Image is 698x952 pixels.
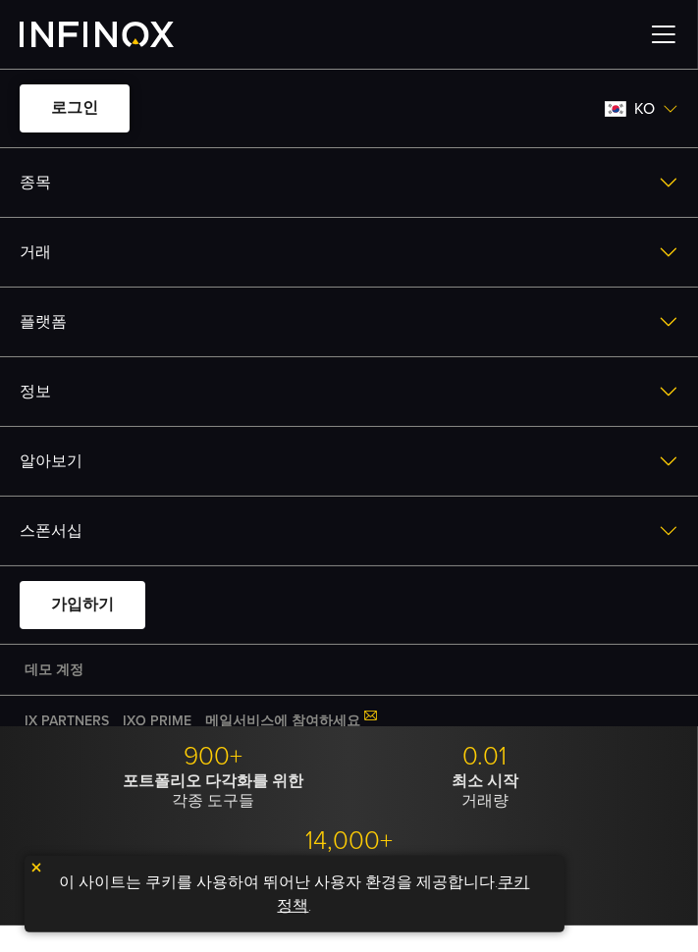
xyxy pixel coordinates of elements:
[34,866,555,923] p: 이 사이트는 쿠키를 사용하여 뛰어난 사용자 환경을 제공합니다. .
[20,581,145,629] a: 가입하기
[118,711,196,731] a: IXO PRIME
[452,771,518,791] strong: 최소 시작
[20,711,114,731] a: IX PARTNERS
[20,660,88,680] a: 데모 계정
[84,741,342,772] p: 900+
[221,825,478,857] p: 14,000+
[356,771,614,811] p: 거래량
[20,84,130,132] a: 로그인
[123,771,303,791] strong: 포트폴리오 다각화를 위한
[356,741,614,772] p: 0.01
[626,97,663,121] span: ko
[200,711,378,731] a: 메일서비스에 참여하세요
[29,861,43,874] img: yellow close icon
[84,771,342,811] p: 각종 도구들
